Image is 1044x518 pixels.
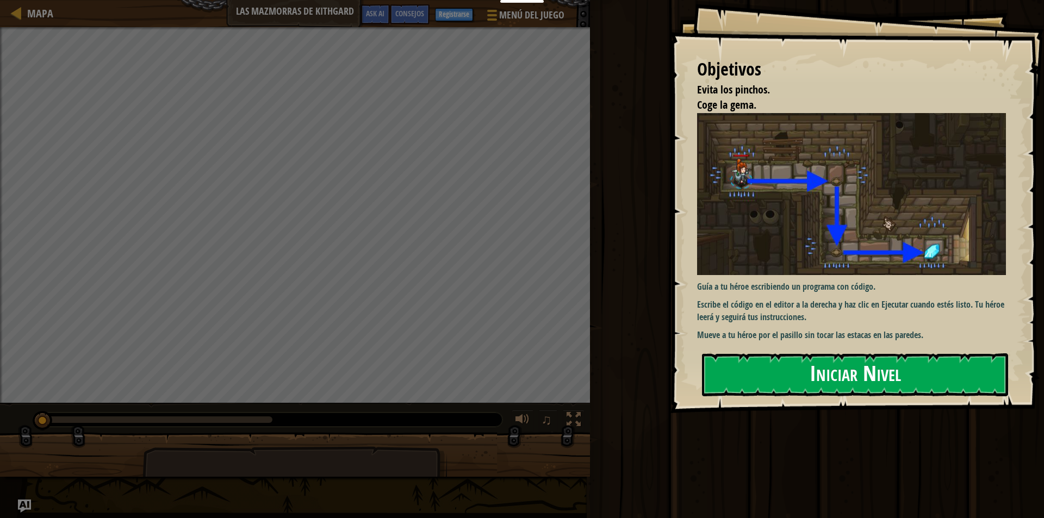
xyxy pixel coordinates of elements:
[478,4,571,30] button: Menú del Juego
[395,8,424,18] span: Consejos
[697,329,1014,341] p: Mueve a tu héroe por el pasillo sin tocar las estacas en las paredes.
[697,57,1006,82] div: Objetivos
[499,8,564,22] span: Menú del Juego
[18,500,31,513] button: Ask AI
[366,8,384,18] span: Ask AI
[697,82,770,97] span: Evita los pinchos.
[361,4,390,24] button: Ask AI
[27,6,53,21] span: Mapa
[683,97,1003,113] li: Coge la gema.
[697,113,1014,276] img: Mazmorras de Kithgard
[435,8,473,21] button: Registrarse
[512,410,533,432] button: Ajustar volúmen
[22,6,53,21] a: Mapa
[697,280,1014,293] p: Guía a tu héroe escribiendo un programa con código.
[539,410,557,432] button: ♫
[702,353,1008,396] button: Iniciar Nivel
[683,82,1003,98] li: Evita los pinchos.
[563,410,585,432] button: Alterna pantalla completa.
[697,298,1014,323] p: Escribe el código en el editor a la derecha y haz clic en Ejecutar cuando estés listo. Tu héroe l...
[541,411,552,428] span: ♫
[697,97,756,112] span: Coge la gema.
